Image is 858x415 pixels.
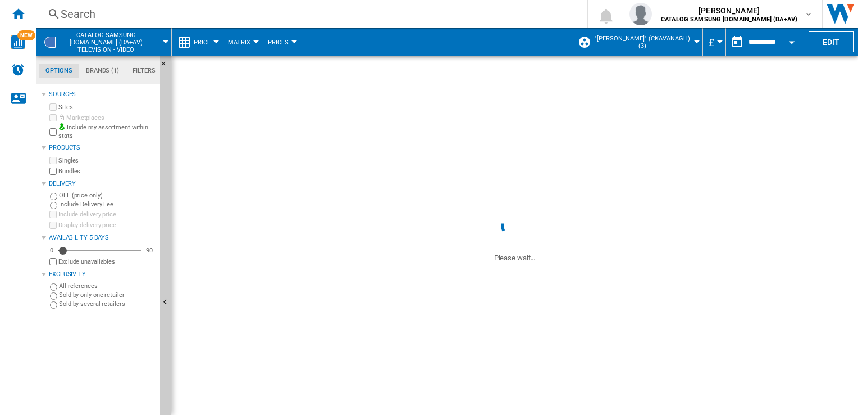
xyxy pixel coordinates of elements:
input: Display delivery price [49,258,57,265]
label: Marketplaces [58,114,156,122]
label: Include Delivery Fee [59,200,156,209]
input: Sold by only one retailer [50,292,57,300]
button: Price [194,28,216,56]
span: Prices [268,39,289,46]
button: Matrix [228,28,256,56]
button: CATALOG SAMSUNG [DOMAIN_NAME] (DA+AV)Television - video [62,28,161,56]
img: wise-card.svg [11,35,25,49]
input: Marketplaces [49,114,57,121]
button: Hide [160,56,174,76]
input: Include Delivery Fee [50,202,57,209]
md-tab-item: Brands (1) [79,64,126,78]
button: Open calendar [782,30,802,51]
label: Include delivery price [58,210,156,219]
button: "[PERSON_NAME]" (ckavanagh) (3) [593,28,697,56]
ng-transclude: Please wait... [494,254,536,262]
label: Sites [58,103,156,111]
label: Sold by several retailers [59,300,156,308]
label: Singles [58,156,156,165]
button: md-calendar [726,31,749,53]
span: Matrix [228,39,250,46]
label: OFF (price only) [59,191,156,200]
span: CATALOG SAMSUNG UK.IE (DA+AV):Television - video [62,31,150,53]
md-menu: Currency [703,28,726,56]
b: CATALOG SAMSUNG [DOMAIN_NAME] (DA+AV) [661,16,797,23]
div: Delivery [49,179,156,188]
label: Bundles [58,167,156,175]
img: profile.jpg [629,3,652,25]
label: Exclude unavailables [58,258,156,266]
div: Sources [49,90,156,99]
span: [PERSON_NAME] [661,5,797,16]
input: Include delivery price [49,211,57,218]
input: Bundles [49,168,57,175]
span: Price [194,39,211,46]
div: Availability 5 Days [49,233,156,242]
span: "[PERSON_NAME]" (ckavanagh) (3) [593,35,691,49]
input: Include my assortment within stats [49,125,57,139]
button: Prices [268,28,294,56]
label: All references [59,282,156,290]
input: All references [50,283,57,291]
label: Sold by only one retailer [59,291,156,299]
div: "[PERSON_NAME]" (ckavanagh) (3) [578,28,697,56]
img: alerts-logo.svg [11,63,25,76]
md-tab-item: Options [39,64,79,78]
div: 90 [143,246,156,255]
div: Products [49,143,156,152]
md-slider: Availability [58,245,141,256]
span: £ [709,37,714,48]
div: Exclusivity [49,270,156,279]
div: Price [177,28,216,56]
span: NEW [17,30,35,40]
input: Sites [49,103,57,111]
input: Sold by several retailers [50,301,57,309]
div: Search [61,6,558,22]
label: Include my assortment within stats [58,123,156,141]
img: mysite-bg-18x18.png [58,123,65,130]
button: £ [709,28,720,56]
div: CATALOG SAMSUNG [DOMAIN_NAME] (DA+AV)Television - video [42,28,166,56]
div: 0 [47,246,56,255]
input: Singles [49,157,57,164]
input: OFF (price only) [50,193,57,200]
label: Display delivery price [58,221,156,229]
md-tab-item: Filters [126,64,162,78]
input: Display delivery price [49,222,57,229]
button: Edit [809,31,854,52]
